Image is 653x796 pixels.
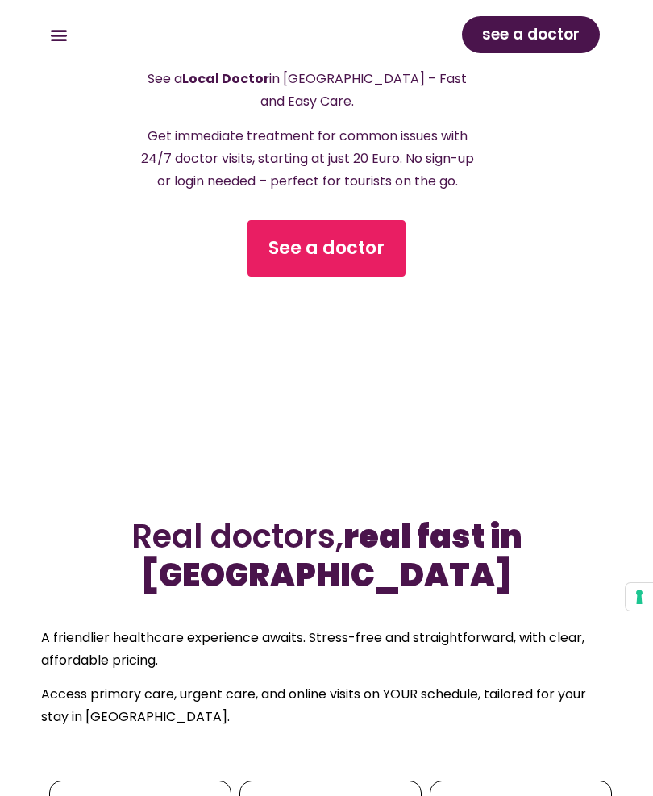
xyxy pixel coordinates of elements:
span: see a doctor [482,22,580,48]
div: Menu Toggle [45,22,72,48]
strong: Local Doctor [182,69,269,88]
span: Get immediate treatment for common issues with 24/7 doctor visits, starting at just 20 Euro. No s... [141,127,474,190]
span: Access primary care, urgent care, and online visits on YOUR schedule, tailored for your stay in [... [41,685,586,726]
h2: Real doctors, [57,517,596,594]
span: See a in [GEOGRAPHIC_DATA] – Fast and Easy Care. [148,69,467,110]
button: Your consent preferences for tracking technologies [626,583,653,611]
span: A friendlier healthcare experience awaits. Stress-free and straightforward, with clear, affordabl... [41,628,584,669]
span: See a doctor [268,235,385,261]
iframe: Customer reviews powered by Trustpilot [29,390,624,412]
a: see a doctor [462,16,600,53]
b: real fast in [GEOGRAPHIC_DATA] [141,514,522,598]
a: See a doctor [247,220,406,277]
